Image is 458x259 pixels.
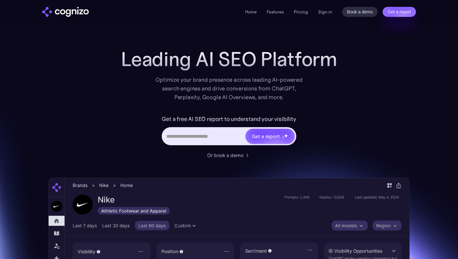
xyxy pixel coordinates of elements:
[42,7,89,17] img: cognizo logo
[245,128,295,144] a: Get a reportstarstarstar
[318,8,332,16] a: Sign in
[282,134,283,135] img: star
[42,7,89,17] a: home
[282,136,284,138] img: star
[342,7,378,17] a: Book a demo
[294,9,308,15] a: Pricing
[162,114,296,148] form: Hero URL Input Form
[267,9,284,15] a: Features
[162,114,296,124] label: Get a free AI SEO report to understand your visibility
[252,132,280,140] div: Get a report
[284,134,288,138] img: star
[383,7,416,17] a: Get a report
[121,48,337,70] h1: Leading AI SEO Platform
[207,151,251,159] a: Or book a demo
[245,9,257,15] a: Home
[152,75,306,102] div: Optimize your brand presence across leading AI-powered search engines and drive conversions from ...
[207,151,243,159] div: Or book a demo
